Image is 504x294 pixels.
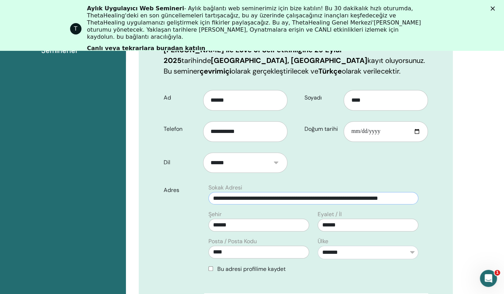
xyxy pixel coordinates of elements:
[490,6,498,11] div: Kapat
[318,210,342,219] label: Eyalet / İl
[87,45,205,53] a: Canlı veya tekrarlara buradan katılın
[318,237,328,246] label: Ülke
[208,237,257,246] label: Posta / Posta Kodu
[200,66,231,76] b: çevrimiçi
[70,23,81,34] div: ThetaHealing için profil resmi
[494,270,500,276] span: 1
[164,44,428,76] p: tarihinde kayıt oluyorsunuz. Bu seminer olarak gerçekleştirilecek ve olarak verilecektir.
[299,91,344,105] label: Soyadı
[158,183,204,197] label: Adres
[299,122,344,136] label: Doğum tarihi
[158,91,203,105] label: Ad
[158,156,203,169] label: Dil
[158,122,203,136] label: Telefon
[208,183,242,192] label: Sokak Adresi
[87,5,423,41] div: - Aylık bağlantı web seminerimiz için bize katılın! Bu 30 dakikalık hızlı oturumda, ThetaHealing'...
[211,56,367,65] b: [GEOGRAPHIC_DATA], [GEOGRAPHIC_DATA]
[164,45,313,54] b: [PERSON_NAME] ile Love of Self etkinliğine
[87,5,184,12] b: Aylık Uygulayıcı Web Semineri
[208,210,222,219] label: Şehir
[164,45,341,65] b: 29 Eylül 2025
[217,265,286,273] span: Bu adresi profilime kaydet
[480,270,497,287] iframe: Intercom live chat
[318,66,342,76] b: Türkçe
